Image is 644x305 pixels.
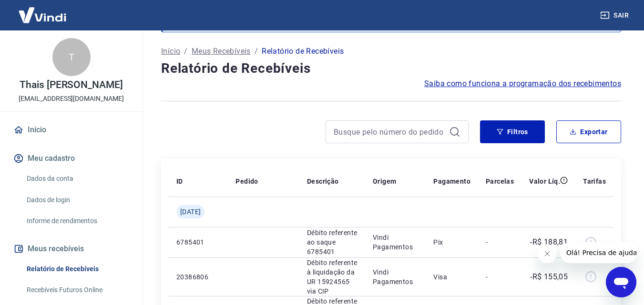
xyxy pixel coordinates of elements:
p: Valor Líq. [529,177,560,186]
p: - [486,272,514,282]
p: / [255,46,258,57]
a: Dados da conta [23,169,131,188]
a: Informe de rendimentos [23,211,131,231]
a: Relatório de Recebíveis [23,259,131,279]
a: Recebíveis Futuros Online [23,280,131,300]
p: Origem [373,177,396,186]
a: Dados de login [23,190,131,210]
p: Visa [433,272,470,282]
p: Pedido [235,177,258,186]
p: Tarifas [583,177,606,186]
p: Vindi Pagamentos [373,267,418,286]
p: Vindi Pagamentos [373,233,418,252]
button: Meus recebíveis [11,238,131,259]
p: 20386806 [176,272,220,282]
input: Busque pelo número do pedido [334,125,445,139]
p: / [184,46,187,57]
p: Descrição [307,177,339,186]
p: Débito referente à liquidação da UR 15924565 via CIP [307,258,358,296]
p: Pagamento [433,177,470,186]
p: Thais [PERSON_NAME] [20,80,123,90]
p: Débito referente ao saque 6785401 [307,228,358,256]
button: Exportar [556,120,621,143]
iframe: Fechar mensagem [538,244,557,263]
span: [DATE] [180,207,201,216]
a: Início [161,46,180,57]
img: Vindi [11,0,73,30]
p: - [486,237,514,247]
a: Meus Recebíveis [192,46,251,57]
button: Meu cadastro [11,148,131,169]
iframe: Botão para abrir a janela de mensagens [606,267,636,297]
a: Saiba como funciona a programação dos recebimentos [424,78,621,89]
p: Relatório de Recebíveis [262,46,344,57]
div: T [52,38,91,76]
p: Parcelas [486,177,514,186]
p: -R$ 188,81 [530,236,568,248]
a: Início [11,119,131,140]
button: Filtros [480,120,545,143]
p: ID [176,177,183,186]
h4: Relatório de Recebíveis [161,59,621,78]
p: 6785401 [176,237,220,247]
p: [EMAIL_ADDRESS][DOMAIN_NAME] [19,94,124,104]
iframe: Mensagem da empresa [561,242,636,263]
button: Sair [598,7,633,24]
p: -R$ 155,05 [530,271,568,283]
span: Olá! Precisa de ajuda? [6,7,80,14]
p: Pix [433,237,470,247]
